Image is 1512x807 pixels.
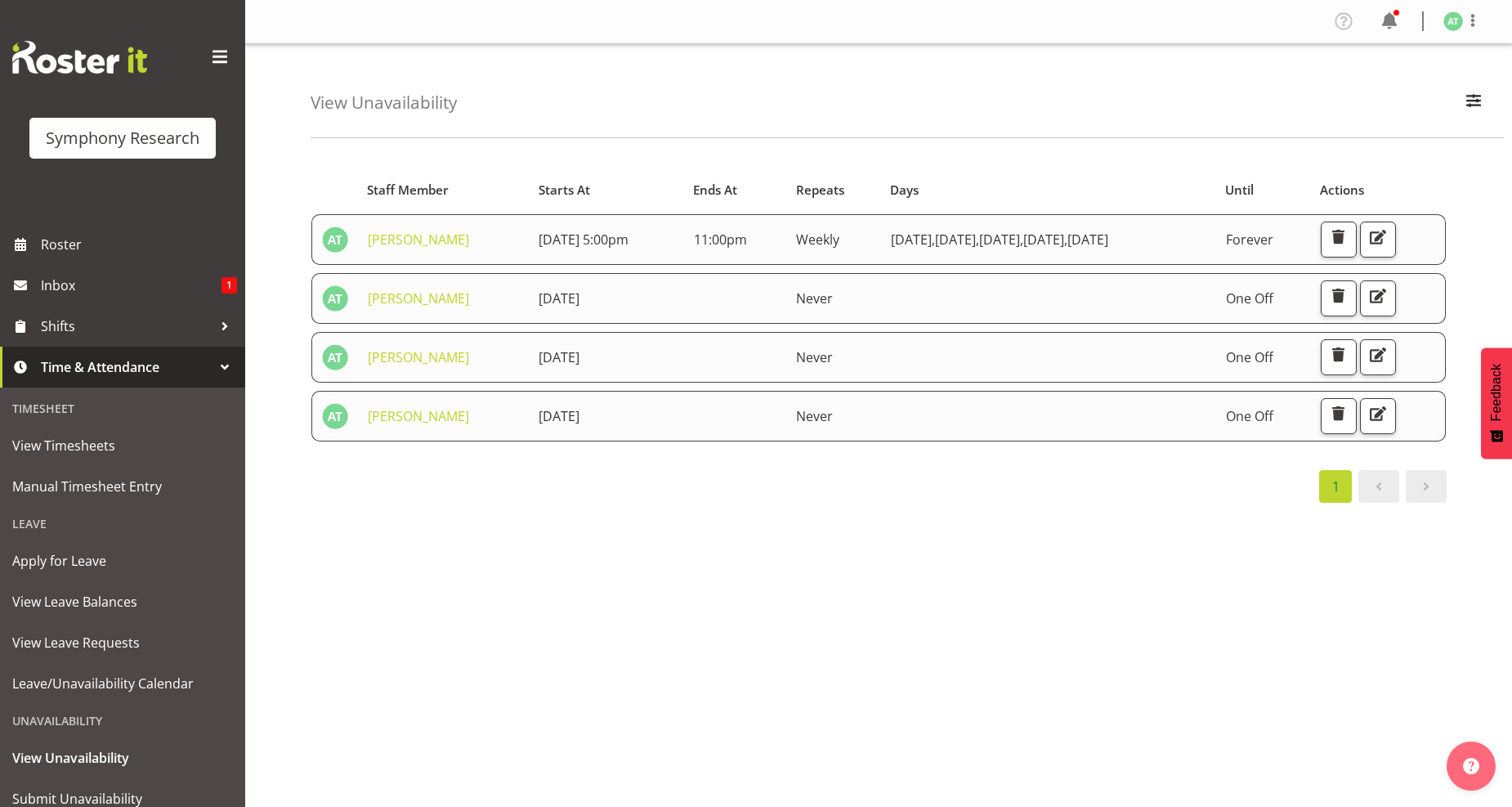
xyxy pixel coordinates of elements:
span: One Off [1226,407,1273,425]
a: View Leave Balances [4,581,241,622]
img: help-xxl-2.png [1463,758,1479,774]
span: , [932,231,935,249]
span: 11:00pm [694,231,747,249]
img: Rosterit website logo [12,41,147,74]
span: , [1020,231,1023,249]
span: View Timesheets [12,433,233,458]
a: [PERSON_NAME] [368,348,469,366]
span: Staff Member [367,181,449,200]
div: Leave [4,507,241,540]
span: Manual Timesheet Entry [12,474,233,499]
span: [DATE] 5:00pm [539,231,629,249]
span: View Unavailability [12,746,233,770]
span: [DATE] [891,231,935,249]
span: Weekly [796,231,839,249]
img: angela-tunnicliffe1838.jpg [322,403,348,429]
span: Actions [1320,181,1364,200]
span: Shifts [41,314,212,338]
span: 1 [221,277,237,294]
a: [PERSON_NAME] [368,289,469,307]
span: Repeats [796,181,844,200]
span: Feedback [1489,364,1504,421]
a: View Unavailability [4,738,241,778]
span: One Off [1226,289,1273,307]
span: Roster [41,232,237,257]
a: Apply for Leave [4,540,241,581]
span: [DATE] [539,289,579,307]
button: Filter Employees [1456,85,1491,121]
span: One Off [1226,348,1273,366]
a: Leave/Unavailability Calendar [4,663,241,704]
img: angela-tunnicliffe1838.jpg [322,285,348,312]
a: View Leave Requests [4,622,241,663]
div: Timesheet [4,392,241,425]
div: Symphony Research [46,126,199,150]
div: Unavailability [4,704,241,738]
span: [DATE] [539,407,579,425]
button: Delete Unavailability [1321,280,1357,316]
button: Edit Unavailability [1360,339,1396,375]
span: [DATE] [1023,231,1067,249]
a: Manual Timesheet Entry [4,466,241,507]
span: View Leave Requests [12,630,233,655]
span: Days [890,181,919,200]
span: Until [1225,181,1254,200]
a: View Timesheets [4,425,241,466]
button: Delete Unavailability [1321,339,1357,375]
span: [DATE] [935,231,979,249]
button: Delete Unavailability [1321,398,1357,434]
span: [DATE] [979,231,1023,249]
span: [DATE] [539,348,579,366]
button: Feedback - Show survey [1481,347,1512,459]
button: Edit Unavailability [1360,222,1396,258]
button: Edit Unavailability [1360,398,1396,434]
img: angela-tunnicliffe1838.jpg [322,226,348,253]
span: Leave/Unavailability Calendar [12,671,233,696]
span: [DATE] [1067,231,1108,249]
span: Apply for Leave [12,549,233,573]
span: Inbox [41,273,221,298]
a: [PERSON_NAME] [368,407,469,425]
button: Delete Unavailability [1321,222,1357,258]
span: Never [796,407,833,425]
span: Forever [1226,231,1273,249]
img: angela-tunnicliffe1838.jpg [322,344,348,370]
span: Never [796,348,833,366]
button: Edit Unavailability [1360,280,1396,316]
span: Ends At [693,181,737,200]
span: View Leave Balances [12,590,233,614]
span: , [976,231,979,249]
span: , [1064,231,1067,249]
a: [PERSON_NAME] [368,231,469,249]
span: Time & Attendance [41,355,212,379]
span: Starts At [539,181,590,200]
h4: View Unavailability [311,93,457,112]
img: angela-tunnicliffe1838.jpg [1443,11,1463,31]
span: Never [796,289,833,307]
